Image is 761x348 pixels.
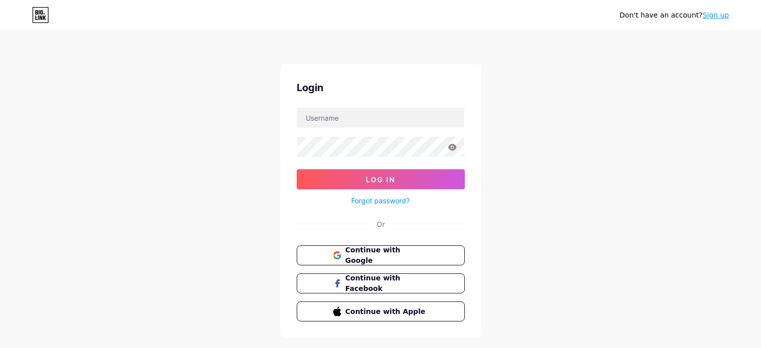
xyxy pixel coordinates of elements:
[297,245,465,265] button: Continue with Google
[297,169,465,189] button: Log In
[345,245,428,266] span: Continue with Google
[345,273,428,294] span: Continue with Facebook
[297,273,465,293] button: Continue with Facebook
[297,108,464,128] input: Username
[297,301,465,321] button: Continue with Apple
[619,10,729,21] div: Don't have an account?
[297,80,465,95] div: Login
[377,219,385,229] div: Or
[345,306,428,317] span: Continue with Apple
[702,11,729,19] a: Sign up
[366,175,395,184] span: Log In
[351,195,410,206] a: Forgot password?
